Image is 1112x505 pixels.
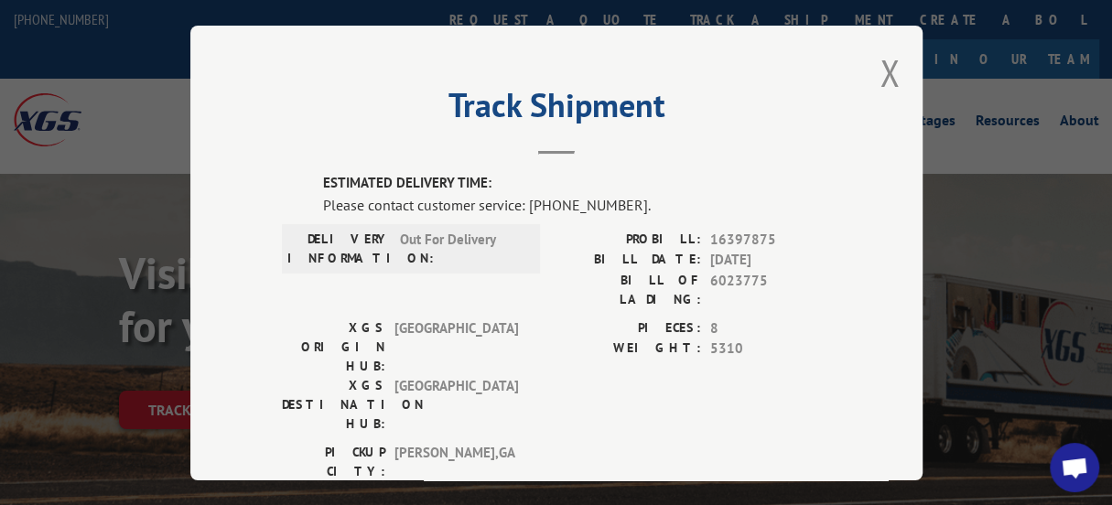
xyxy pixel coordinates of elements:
[282,92,831,127] h2: Track Shipment
[323,193,831,215] div: Please contact customer service: [PHONE_NUMBER].
[282,442,385,480] label: PICKUP CITY:
[323,173,831,194] label: ESTIMATED DELIVERY TIME:
[282,317,385,375] label: XGS ORIGIN HUB:
[400,229,524,267] span: Out For Delivery
[394,317,518,375] span: [GEOGRAPHIC_DATA]
[556,270,701,308] label: BILL OF LADING:
[394,375,518,433] span: [GEOGRAPHIC_DATA]
[710,317,831,338] span: 8
[710,338,831,360] span: 5310
[556,250,701,271] label: BILL DATE:
[1050,443,1099,492] div: Open chat
[556,338,701,360] label: WEIGHT:
[710,250,831,271] span: [DATE]
[394,442,518,480] span: [PERSON_NAME] , GA
[287,229,391,267] label: DELIVERY INFORMATION:
[710,270,831,308] span: 6023775
[880,48,900,97] button: Close modal
[556,229,701,250] label: PROBILL:
[282,375,385,433] label: XGS DESTINATION HUB:
[710,229,831,250] span: 16397875
[556,317,701,338] label: PIECES:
